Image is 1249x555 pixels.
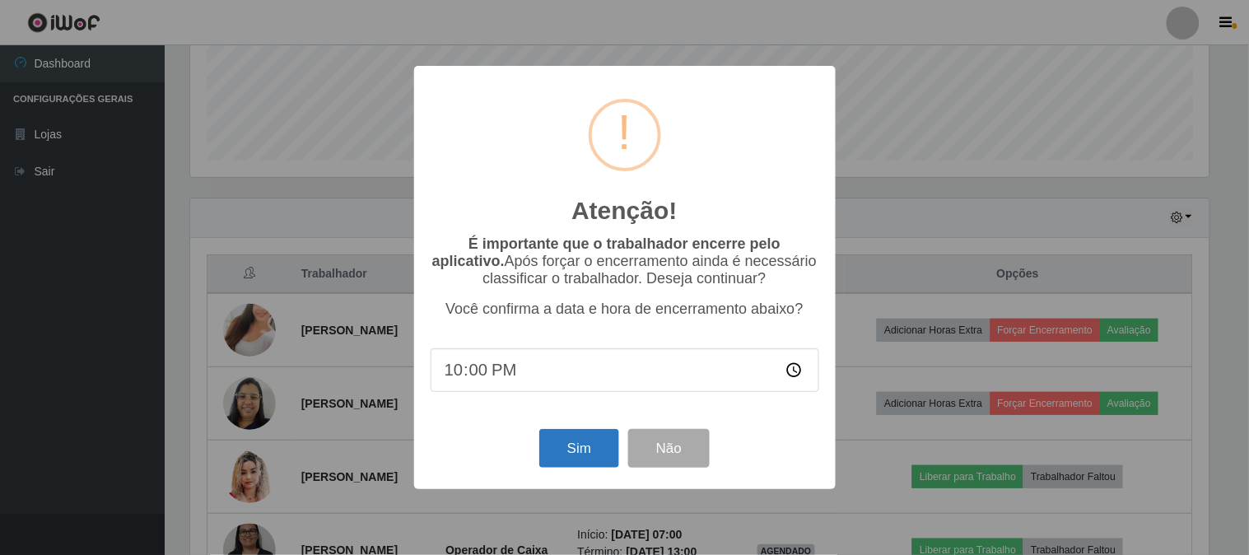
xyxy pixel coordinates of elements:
p: Após forçar o encerramento ainda é necessário classificar o trabalhador. Deseja continuar? [431,236,819,287]
button: Sim [539,429,619,468]
h2: Atenção! [571,196,677,226]
b: É importante que o trabalhador encerre pelo aplicativo. [432,236,781,269]
button: Não [628,429,710,468]
p: Você confirma a data e hora de encerramento abaixo? [431,301,819,318]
